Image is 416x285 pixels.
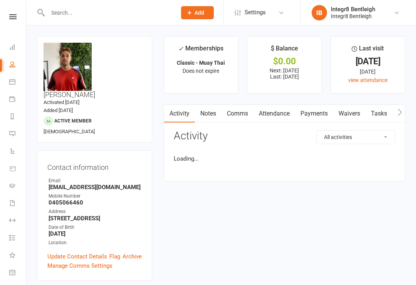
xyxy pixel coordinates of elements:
[164,105,195,122] a: Activity
[254,67,314,80] p: Next: [DATE] Last: [DATE]
[331,6,375,13] div: Integr8 Bentleigh
[44,43,92,91] img: image1705647949.png
[49,215,142,222] strong: [STREET_ADDRESS]
[177,60,225,66] strong: Classic - Muay Thai
[9,109,27,126] a: Reports
[333,105,366,122] a: Waivers
[49,208,142,215] div: Address
[54,118,92,124] span: Active member
[9,39,27,57] a: Dashboard
[312,5,327,20] div: IB
[183,68,219,74] span: Does not expire
[49,239,142,246] div: Location
[178,44,223,58] div: Memberships
[331,13,375,20] div: Integr8 Bentleigh
[295,105,333,122] a: Payments
[9,57,27,74] a: People
[195,10,204,16] span: Add
[47,261,112,270] a: Manage Comms Settings
[47,161,142,171] h3: Contact information
[195,105,221,122] a: Notes
[348,77,387,83] a: view attendance
[245,4,266,21] span: Settings
[352,44,384,57] div: Last visit
[109,252,120,261] a: Flag
[49,184,142,191] strong: [EMAIL_ADDRESS][DOMAIN_NAME]
[9,161,27,178] a: Product Sales
[178,45,183,52] i: ✓
[338,57,398,65] div: [DATE]
[174,154,395,163] li: Loading...
[47,252,107,261] a: Update Contact Details
[49,230,142,237] strong: [DATE]
[9,265,27,282] a: General attendance kiosk mode
[49,193,142,200] div: Mobile Number
[49,199,142,206] strong: 0405066460
[174,130,395,142] h3: Activity
[181,6,214,19] button: Add
[271,44,298,57] div: $ Balance
[9,74,27,91] a: Calendar
[221,105,253,122] a: Comms
[9,91,27,109] a: Payments
[253,105,295,122] a: Attendance
[122,252,142,261] a: Archive
[9,247,27,265] a: What's New
[44,43,146,99] h3: [PERSON_NAME]
[44,107,73,113] time: Added [DATE]
[44,99,79,105] time: Activated [DATE]
[49,224,142,231] div: Date of Birth
[254,57,314,65] div: $0.00
[366,105,393,122] a: Tasks
[45,7,171,18] input: Search...
[49,177,142,184] div: Email
[338,67,398,76] div: [DATE]
[44,129,95,134] span: [DEMOGRAPHIC_DATA]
